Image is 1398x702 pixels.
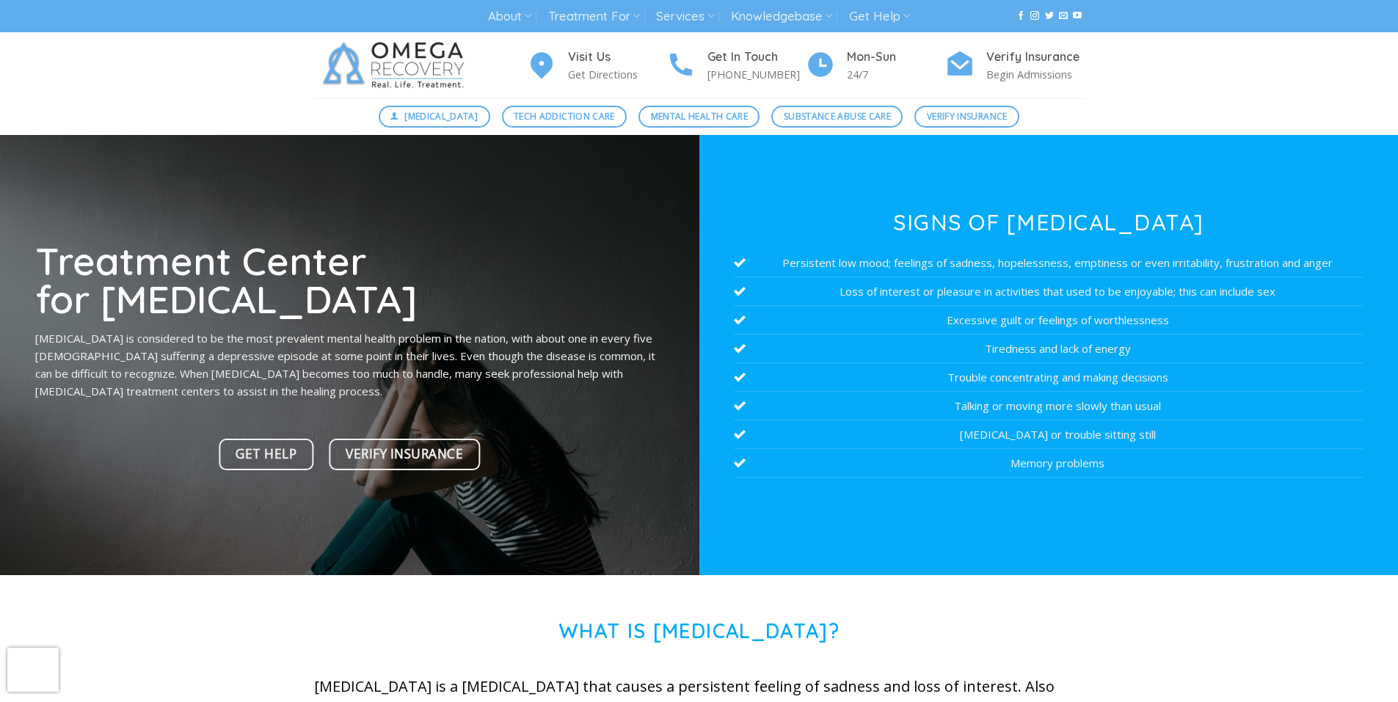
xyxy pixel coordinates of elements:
[219,439,314,470] a: Get Help
[771,106,903,128] a: Substance Abuse Care
[1073,11,1082,21] a: Follow on YouTube
[849,3,910,30] a: Get Help
[548,3,640,30] a: Treatment For
[734,277,1363,306] li: Loss of interest or pleasure in activities that used to be enjoyable; this can include sex
[986,48,1085,67] h4: Verify Insurance
[784,109,891,123] span: Substance Abuse Care
[35,329,664,400] p: [MEDICAL_DATA] is considered to be the most prevalent mental health problem in the nation, with a...
[734,211,1363,233] h3: Signs of [MEDICAL_DATA]
[314,619,1085,643] h1: What is [MEDICAL_DATA]?
[734,363,1363,392] li: Trouble concentrating and making decisions
[656,3,714,30] a: Services
[1030,11,1039,21] a: Follow on Instagram
[666,48,806,84] a: Get In Touch [PHONE_NUMBER]
[734,420,1363,449] li: [MEDICAL_DATA] or trouble sitting still
[847,66,945,83] p: 24/7
[1016,11,1025,21] a: Follow on Facebook
[346,444,463,464] span: Verify Insurance
[986,66,1085,83] p: Begin Admissions
[734,449,1363,478] li: Memory problems
[527,48,666,84] a: Visit Us Get Directions
[734,392,1363,420] li: Talking or moving more slowly than usual
[847,48,945,67] h4: Mon-Sun
[731,3,832,30] a: Knowledgebase
[514,109,615,123] span: Tech Addiction Care
[404,109,478,123] span: [MEDICAL_DATA]
[734,249,1363,277] li: Persistent low mood; feelings of sadness, hopelessness, emptiness or even irritability, frustrati...
[35,241,664,318] h1: Treatment Center for [MEDICAL_DATA]
[707,66,806,83] p: [PHONE_NUMBER]
[502,106,627,128] a: Tech Addiction Care
[638,106,760,128] a: Mental Health Care
[945,48,1085,84] a: Verify Insurance Begin Admissions
[734,306,1363,334] li: Excessive guilt or feelings of worthlessness
[329,439,480,470] a: Verify Insurance
[927,109,1008,123] span: Verify Insurance
[379,106,490,128] a: [MEDICAL_DATA]
[568,48,666,67] h4: Visit Us
[236,444,296,464] span: Get Help
[1045,11,1054,21] a: Follow on Twitter
[651,109,748,123] span: Mental Health Care
[568,66,666,83] p: Get Directions
[488,3,531,30] a: About
[707,48,806,67] h4: Get In Touch
[914,106,1019,128] a: Verify Insurance
[734,334,1363,363] li: Tiredness and lack of energy
[314,32,479,98] img: Omega Recovery
[1059,11,1068,21] a: Send us an email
